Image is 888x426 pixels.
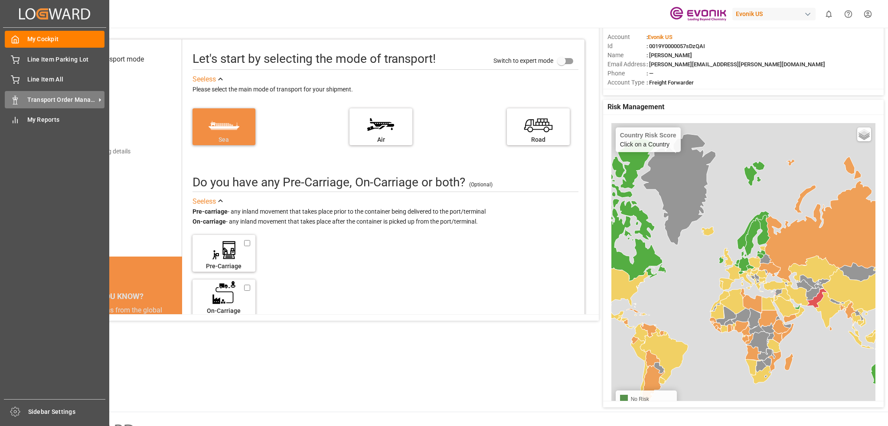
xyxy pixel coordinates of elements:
[193,173,465,192] div: Do you have any Pre-Carriage, On-Carriage or both? (optional)
[193,74,216,85] div: See less
[493,57,553,64] span: Switch to expert mode
[646,34,673,40] span: :
[511,135,565,144] div: Road
[646,79,694,86] span: : Freight Forwarder
[197,262,251,271] div: Pre-Carriage
[193,85,578,95] div: Please select the main mode of transport for your shipment.
[670,7,726,22] img: Evonik-brand-mark-Deep-Purple-RGB.jpeg_1700498283.jpeg
[732,8,816,20] div: Evonik US
[646,61,825,68] span: : [PERSON_NAME][EMAIL_ADDRESS][PERSON_NAME][DOMAIN_NAME]
[197,135,251,144] div: Sea
[620,132,676,139] h4: Country Risk Score
[193,207,578,228] div: - any inland movement that takes place prior to the container being delivered to the port/termina...
[354,135,408,144] div: Air
[839,4,858,24] button: Help Center
[244,284,250,292] input: On-Carriage
[631,396,649,402] span: No Risk
[27,75,105,84] span: Line Item All
[5,31,104,48] a: My Cockpit
[819,4,839,24] button: show 0 new notifications
[607,60,646,69] span: Email Address
[27,35,105,44] span: My Cockpit
[607,69,646,78] span: Phone
[648,34,673,40] span: Evonik US
[5,51,104,68] a: Line Item Parking Lot
[607,42,646,51] span: Id
[620,132,676,148] div: Click on a Country
[170,305,182,347] button: next slide / item
[28,407,106,416] span: Sidebar Settings
[646,70,653,77] span: : —
[77,54,144,65] div: Select transport mode
[646,52,692,59] span: : [PERSON_NAME]
[244,239,250,247] input: Pre-Carriage
[27,115,105,124] span: My Reports
[607,51,646,60] span: Name
[58,305,171,336] div: CO2 emissions from the global transport sector fell by over 10% in [DATE] (International Energy A...
[27,95,96,104] span: Transport Order Management
[193,218,226,225] strong: On-carriage
[607,78,646,87] span: Account Type
[48,287,182,305] div: DID YOU KNOW?
[732,6,819,22] button: Evonik US
[197,306,251,315] div: On-Carriage
[5,111,104,128] a: My Reports
[27,55,105,64] span: Line Item Parking Lot
[607,33,646,42] span: Account
[469,181,493,189] div: (Optional)
[646,43,705,49] span: : 0019Y0000057sDzQAI
[193,208,228,215] strong: Pre-carriage
[607,102,664,112] span: Risk Management
[857,127,871,141] a: Layers
[5,71,104,88] a: Line Item All
[193,196,216,207] div: See less
[193,50,436,68] div: Let's start by selecting the mode of transport!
